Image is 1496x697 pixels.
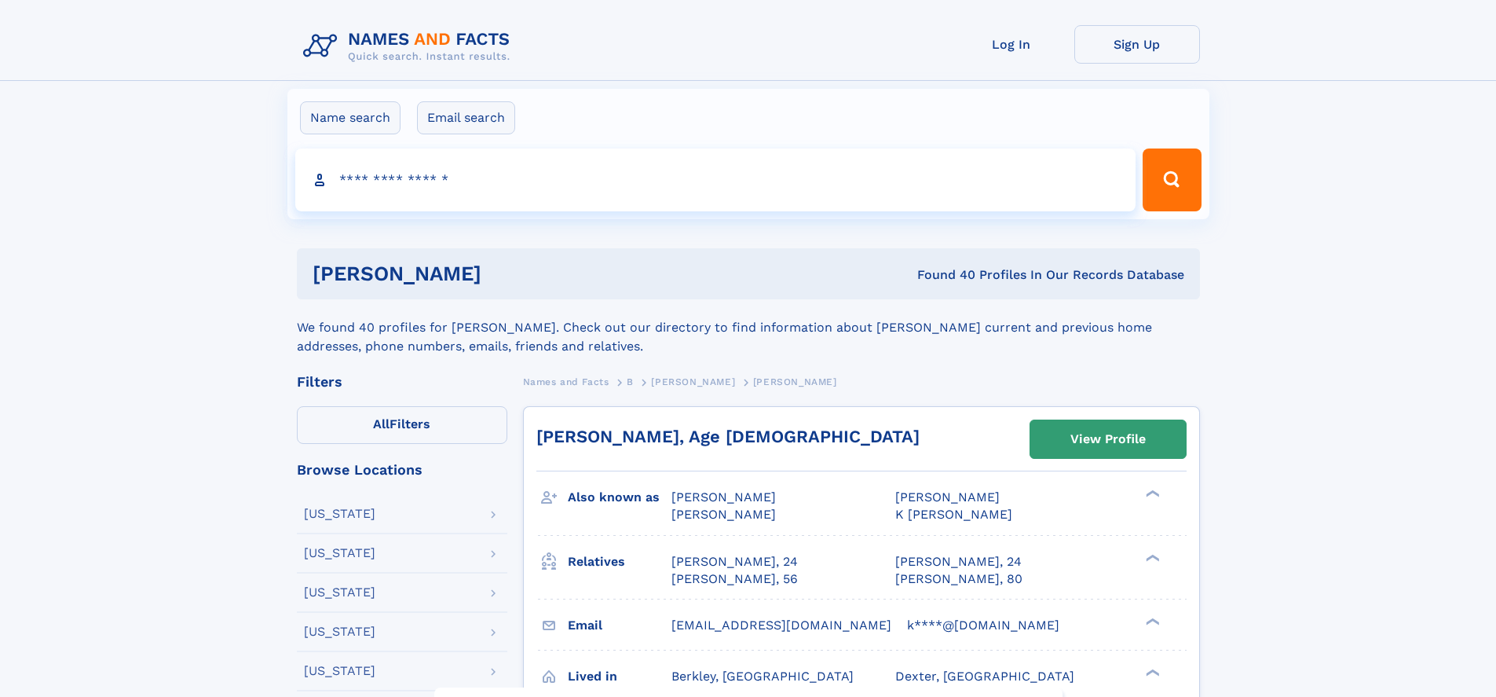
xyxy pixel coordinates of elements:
div: Found 40 Profiles In Our Records Database [699,266,1184,284]
div: Filters [297,375,507,389]
a: Sign Up [1074,25,1200,64]
div: We found 40 profiles for [PERSON_NAME]. Check out our directory to find information about [PERSON... [297,299,1200,356]
a: Log In [949,25,1074,64]
h3: Email [568,612,671,639]
input: search input [295,149,1136,211]
a: [PERSON_NAME], 80 [895,570,1022,588]
div: [US_STATE] [304,625,375,638]
div: [US_STATE] [304,547,375,559]
span: [PERSON_NAME] [651,376,735,387]
div: Browse Locations [297,463,507,477]
span: All [373,416,390,431]
span: [PERSON_NAME] [753,376,837,387]
a: B [627,372,634,391]
span: Berkley, [GEOGRAPHIC_DATA] [671,669,854,684]
div: ❯ [1142,552,1161,563]
span: [PERSON_NAME] [671,490,776,504]
span: [EMAIL_ADDRESS][DOMAIN_NAME] [671,618,891,633]
span: Dexter, [GEOGRAPHIC_DATA] [895,669,1074,684]
a: [PERSON_NAME], Age [DEMOGRAPHIC_DATA] [536,427,920,446]
h3: Also known as [568,484,671,511]
div: [US_STATE] [304,508,375,520]
a: [PERSON_NAME] [651,372,735,391]
label: Name search [300,101,401,134]
a: [PERSON_NAME], 24 [671,553,798,570]
div: ❯ [1142,667,1161,677]
a: Names and Facts [523,372,609,391]
span: [PERSON_NAME] [671,507,776,522]
a: [PERSON_NAME], 56 [671,570,798,588]
div: [US_STATE] [304,665,375,677]
h3: Lived in [568,663,671,690]
label: Email search [417,101,515,134]
div: View Profile [1070,421,1146,457]
button: Search Button [1143,149,1201,211]
span: K [PERSON_NAME] [895,507,1012,522]
a: [PERSON_NAME], 24 [895,553,1022,570]
span: [PERSON_NAME] [895,490,1000,504]
label: Filters [297,406,507,444]
img: Logo Names and Facts [297,25,523,68]
div: ❯ [1142,489,1161,499]
h1: [PERSON_NAME] [313,264,700,284]
h3: Relatives [568,548,671,575]
div: ❯ [1142,616,1161,626]
a: View Profile [1030,420,1186,458]
span: B [627,376,634,387]
div: [US_STATE] [304,586,375,599]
